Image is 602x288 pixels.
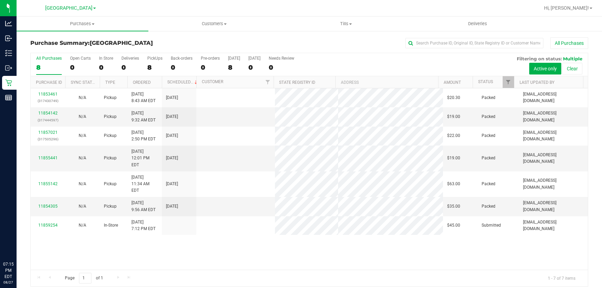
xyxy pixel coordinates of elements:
div: Needs Review [269,56,294,61]
p: (317505296) [35,136,61,142]
inline-svg: Outbound [5,64,12,71]
span: $22.00 [447,132,460,139]
span: [DATE] [166,113,178,120]
h3: Purchase Summary: [30,40,216,46]
button: N/A [79,222,86,229]
button: N/A [79,113,86,120]
div: [DATE] [228,56,240,61]
span: Pickup [104,203,117,210]
span: Packed [482,155,495,161]
a: Purchase ID [36,80,62,85]
inline-svg: Retail [5,79,12,86]
a: Ordered [133,80,151,85]
div: 0 [70,63,91,71]
span: Packed [482,95,495,101]
a: Status [478,79,493,84]
a: Scheduled [167,80,199,85]
span: [EMAIL_ADDRESS][DOMAIN_NAME] [523,110,584,123]
span: Multiple [563,56,582,61]
a: Deliveries [412,17,543,31]
a: Filter [262,76,274,88]
span: [EMAIL_ADDRESS][DOMAIN_NAME] [523,152,584,165]
div: Pre-orders [201,56,220,61]
button: Active only [529,63,561,75]
button: N/A [79,155,86,161]
span: [DATE] 8:43 AM EDT [131,91,156,104]
span: Submitted [482,222,501,229]
inline-svg: Inventory [5,50,12,57]
span: [GEOGRAPHIC_DATA] [90,40,153,46]
span: [DATE] 9:56 AM EDT [131,200,156,213]
button: Clear [562,63,582,75]
span: [GEOGRAPHIC_DATA] [45,5,92,11]
span: Packed [482,132,495,139]
span: [EMAIL_ADDRESS][DOMAIN_NAME] [523,219,584,232]
a: 11857021 [38,130,58,135]
input: 1 [79,273,91,284]
input: Search Purchase ID, Original ID, State Registry ID or Customer Name... [405,38,543,48]
span: Packed [482,113,495,120]
span: [DATE] [166,95,178,101]
inline-svg: Inbound [5,35,12,42]
div: All Purchases [36,56,62,61]
span: Not Applicable [79,133,86,138]
span: Filtering on status: [517,56,562,61]
a: Sync Status [71,80,97,85]
span: $45.00 [447,222,460,229]
button: N/A [79,132,86,139]
span: [DATE] 11:34 AM EDT [131,174,158,194]
div: PickUps [147,56,162,61]
div: 8 [147,63,162,71]
span: Not Applicable [79,223,86,228]
span: Pickup [104,95,117,101]
a: Amount [444,80,461,85]
span: Pickup [104,155,117,161]
span: [EMAIL_ADDRESS][DOMAIN_NAME] [523,91,584,104]
span: Pickup [104,132,117,139]
button: All Purchases [550,37,588,49]
div: 0 [99,63,113,71]
a: Last Updated By [520,80,554,85]
div: Open Carts [70,56,91,61]
span: Not Applicable [79,95,86,100]
span: [EMAIL_ADDRESS][DOMAIN_NAME] [523,177,584,190]
p: 07:15 PM EDT [3,261,13,280]
button: N/A [79,203,86,210]
span: $63.00 [447,181,460,187]
span: Tills [280,21,412,27]
span: Packed [482,203,495,210]
span: [EMAIL_ADDRESS][DOMAIN_NAME] [523,200,584,213]
inline-svg: Reports [5,94,12,101]
span: In-Store [104,222,118,229]
span: 1 - 7 of 7 items [542,273,581,283]
span: Hi, [PERSON_NAME]! [544,5,589,11]
th: Address [335,76,438,88]
span: [DATE] [166,203,178,210]
p: (317430749) [35,98,61,104]
div: 0 [269,63,294,71]
div: Deliveries [121,56,139,61]
span: [DATE] 12:01 PM EDT [131,148,158,168]
a: Customer [202,79,223,84]
span: [DATE] 9:32 AM EDT [131,110,156,123]
span: Pickup [104,181,117,187]
inline-svg: Analytics [5,20,12,27]
span: Deliveries [459,21,496,27]
iframe: Resource center [7,233,28,254]
a: 11855441 [38,156,58,160]
a: Filter [503,76,514,88]
p: 08/27 [3,280,13,285]
span: [DATE] 7:12 PM EDT [131,219,156,232]
span: [DATE] [166,181,178,187]
span: Not Applicable [79,181,86,186]
div: In Store [99,56,113,61]
span: $20.30 [447,95,460,101]
span: [EMAIL_ADDRESS][DOMAIN_NAME] [523,129,584,142]
span: Purchases [17,21,148,27]
div: Back-orders [171,56,193,61]
span: Page of 1 [59,273,109,284]
span: [DATE] [166,132,178,139]
a: 11859254 [38,223,58,228]
span: Pickup [104,113,117,120]
div: 0 [171,63,193,71]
